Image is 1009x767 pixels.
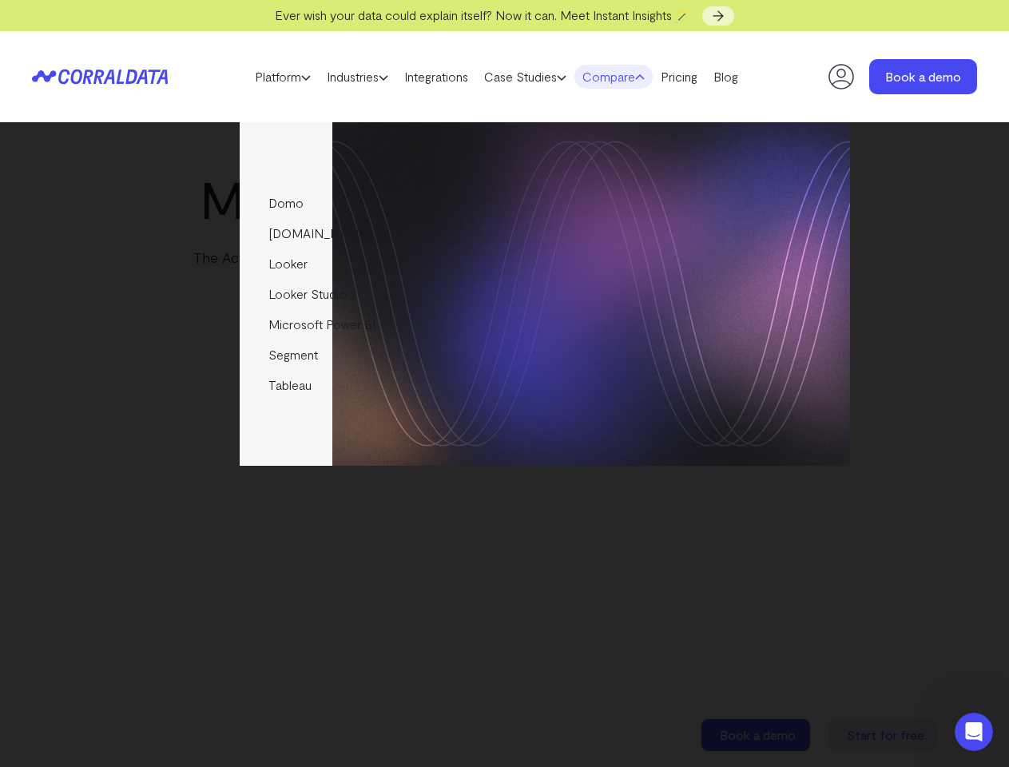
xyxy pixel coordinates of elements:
a: Domo [240,188,411,218]
a: Tableau [240,370,411,400]
a: Case Studies [476,65,574,89]
a: Blog [705,65,746,89]
a: Looker Studio [240,279,411,309]
a: Book a demo [869,59,977,94]
a: Looker [240,248,411,279]
a: Microsoft Power BI [240,309,411,340]
span: Ever wish your data could explain itself? Now it can. Meet Instant Insights 🪄 [275,7,691,22]
a: Industries [319,65,396,89]
a: Compare [574,65,653,89]
iframe: Intercom live chat [955,713,993,751]
a: Pricing [653,65,705,89]
a: [DOMAIN_NAME] [240,218,411,248]
a: Integrations [396,65,476,89]
a: Segment [240,340,411,370]
a: Platform [247,65,319,89]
